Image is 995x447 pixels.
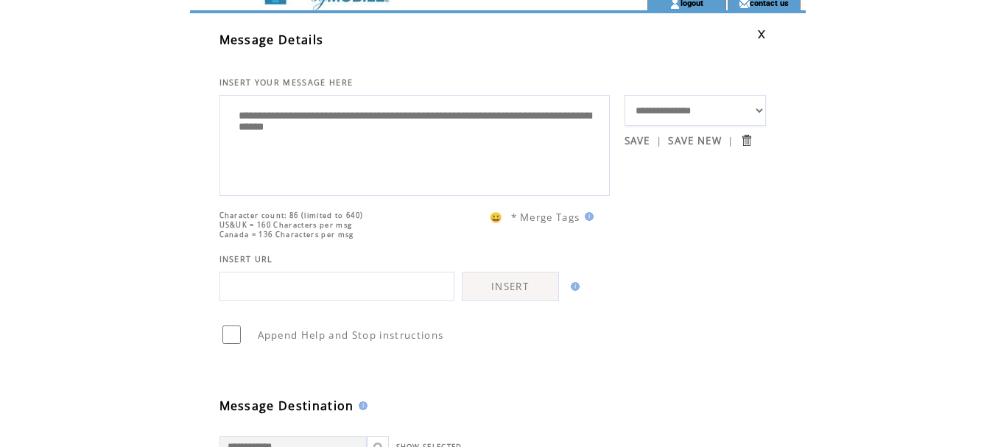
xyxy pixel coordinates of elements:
[219,220,353,230] span: US&UK = 160 Characters per msg
[625,134,650,147] a: SAVE
[668,134,722,147] a: SAVE NEW
[354,401,368,410] img: help.gif
[219,77,354,88] span: INSERT YOUR MESSAGE HERE
[219,211,364,220] span: Character count: 86 (limited to 640)
[728,134,734,147] span: |
[219,254,273,264] span: INSERT URL
[258,328,444,342] span: Append Help and Stop instructions
[511,211,580,224] span: * Merge Tags
[219,230,354,239] span: Canada = 136 Characters per msg
[219,398,354,414] span: Message Destination
[462,272,559,301] a: INSERT
[219,32,324,48] span: Message Details
[490,211,503,224] span: 😀
[739,133,753,147] input: Submit
[656,134,662,147] span: |
[580,212,594,221] img: help.gif
[566,282,580,291] img: help.gif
